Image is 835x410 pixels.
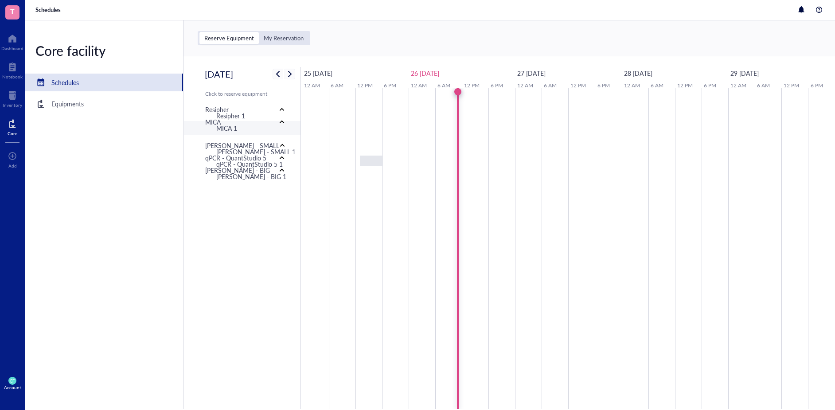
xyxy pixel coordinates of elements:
div: [PERSON_NAME] - BIG 1 [216,172,286,181]
a: Equipments [25,95,183,113]
a: 6 AM [648,80,666,91]
a: 12 PM [355,80,375,91]
a: 6 AM [542,80,559,91]
a: 6 PM [488,80,505,91]
div: [PERSON_NAME] - SMALL [205,141,279,150]
a: 12 AM [728,80,749,91]
a: 6 PM [382,80,398,91]
a: Inventory [3,88,22,108]
div: qPCR - QuantStudio 5 [205,153,266,163]
div: Core facility [25,42,183,59]
a: Notebook [2,60,23,79]
div: Reserve Equipment [204,34,254,42]
a: August 25, 2025 [302,66,335,80]
div: Click to reserve equipment [205,90,288,98]
div: MICA 1 [216,123,237,133]
a: 6 AM [328,80,346,91]
div: Resipher 1 [216,111,245,121]
span: EF [10,379,15,383]
div: Schedules [51,78,79,87]
a: August 28, 2025 [622,66,655,80]
a: 6 AM [755,80,772,91]
a: Dashboard [1,31,23,51]
div: Account [4,385,21,390]
a: August 26, 2025 [409,66,441,80]
button: Previous week [273,69,283,79]
a: 6 AM [435,80,453,91]
div: Resipher [205,105,229,114]
div: My Reservation [259,32,308,44]
div: My Reservation [264,34,304,42]
a: 12 PM [568,80,588,91]
div: MICA [205,117,221,127]
a: 6 PM [808,80,825,91]
div: Inventory [3,102,22,108]
div: [PERSON_NAME] - SMALL 1 [216,147,296,156]
a: Schedules [35,6,62,14]
a: 6 PM [595,80,612,91]
a: Schedules [25,74,183,91]
div: Add [8,163,17,168]
div: Core [8,131,17,136]
a: 12 AM [302,80,322,91]
a: 12 PM [675,80,695,91]
div: segmented control [198,31,310,45]
a: August 29, 2025 [728,66,761,80]
a: 12 PM [781,80,801,91]
a: 12 PM [462,80,482,91]
a: 12 AM [622,80,642,91]
h2: [DATE] [205,67,233,81]
div: [PERSON_NAME] - BIG [205,165,270,175]
a: Core [8,117,17,136]
div: Equipments [51,99,84,109]
a: 12 AM [515,80,535,91]
button: Next week [285,69,295,79]
div: Reserve Equipment [199,32,259,44]
a: 6 PM [702,80,718,91]
div: qPCR - QuantStudio 5 1 [216,159,283,169]
div: Dashboard [1,46,23,51]
span: T [10,6,15,17]
a: 12 AM [409,80,429,91]
a: August 27, 2025 [515,66,548,80]
div: Notebook [2,74,23,79]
